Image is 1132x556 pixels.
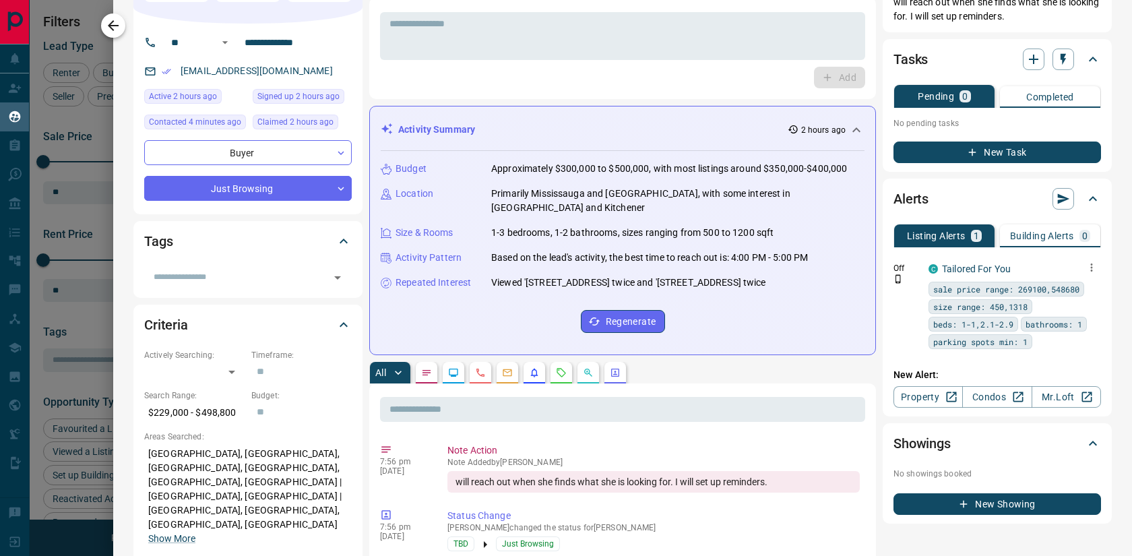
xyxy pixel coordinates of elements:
p: All [375,368,386,377]
p: Status Change [447,509,860,523]
div: will reach out when she finds what she is looking for. I will set up reminders. [447,471,860,493]
p: Budget: [251,390,352,402]
div: Tasks [893,43,1101,75]
button: Show More [148,532,195,546]
button: Open [217,34,233,51]
span: Contacted 4 minutes ago [149,115,241,129]
p: Viewed '[STREET_ADDRESS] twice and '[STREET_ADDRESS] twice [491,276,766,290]
button: New Showing [893,493,1101,515]
h2: Alerts [893,188,929,210]
a: Tailored For You [942,264,1011,274]
span: beds: 1-1,2.1-2.9 [933,317,1013,331]
span: Just Browsing [502,537,554,551]
div: Activity Summary2 hours ago [381,117,864,142]
p: 7:56 pm [380,522,427,532]
span: TBD [453,537,468,551]
div: Mon Sep 15 2025 [253,115,352,133]
p: Building Alerts [1010,231,1074,241]
p: 0 [962,92,968,101]
p: Note Action [447,443,860,458]
svg: Calls [475,367,486,378]
p: Areas Searched: [144,431,352,443]
button: New Task [893,142,1101,163]
a: Mr.Loft [1032,386,1101,408]
p: 1 [974,231,979,241]
span: Active 2 hours ago [149,90,217,103]
svg: Listing Alerts [529,367,540,378]
span: size range: 450,1318 [933,300,1028,313]
p: Actively Searching: [144,349,245,361]
p: Note Added by [PERSON_NAME] [447,458,860,467]
svg: Lead Browsing Activity [448,367,459,378]
p: $229,000 - $498,800 [144,402,245,424]
div: Showings [893,427,1101,460]
p: [PERSON_NAME] changed the status for [PERSON_NAME] [447,523,860,532]
p: Primarily Mississauga and [GEOGRAPHIC_DATA], with some interest in [GEOGRAPHIC_DATA] and Kitchener [491,187,864,215]
svg: Opportunities [583,367,594,378]
a: Property [893,386,963,408]
div: Tags [144,225,352,257]
p: No showings booked [893,468,1101,480]
button: Regenerate [581,310,665,333]
h2: Criteria [144,314,188,336]
svg: Emails [502,367,513,378]
p: Budget [396,162,427,176]
p: Approximately $300,000 to $500,000, with most listings around $350,000-$400,000 [491,162,847,176]
p: 0 [1082,231,1088,241]
p: Size & Rooms [396,226,453,240]
div: Criteria [144,309,352,341]
h2: Tasks [893,49,928,70]
button: Open [328,268,347,287]
p: Listing Alerts [907,231,966,241]
p: Location [396,187,433,201]
p: [DATE] [380,466,427,476]
p: Based on the lead's activity, the best time to reach out is: 4:00 PM - 5:00 PM [491,251,808,265]
div: Mon Sep 15 2025 [253,89,352,108]
svg: Push Notification Only [893,274,903,284]
div: Mon Sep 15 2025 [144,115,246,133]
p: Activity Summary [398,123,475,137]
p: Off [893,262,920,274]
svg: Notes [421,367,432,378]
p: [GEOGRAPHIC_DATA], [GEOGRAPHIC_DATA], [GEOGRAPHIC_DATA], [GEOGRAPHIC_DATA], [GEOGRAPHIC_DATA], [G... [144,443,352,550]
div: Mon Sep 15 2025 [144,89,246,108]
span: sale price range: 269100,548680 [933,282,1079,296]
span: Claimed 2 hours ago [257,115,334,129]
span: Signed up 2 hours ago [257,90,340,103]
div: Buyer [144,140,352,165]
p: Repeated Interest [396,276,471,290]
p: No pending tasks [893,113,1101,133]
p: Activity Pattern [396,251,462,265]
div: Alerts [893,183,1101,215]
p: 7:56 pm [380,457,427,466]
p: [DATE] [380,532,427,541]
span: parking spots min: 1 [933,335,1028,348]
h2: Tags [144,230,172,252]
svg: Email Verified [162,67,171,76]
div: condos.ca [929,264,938,274]
a: [EMAIL_ADDRESS][DOMAIN_NAME] [181,65,333,76]
svg: Agent Actions [610,367,621,378]
a: Condos [962,386,1032,408]
p: Search Range: [144,390,245,402]
span: bathrooms: 1 [1026,317,1082,331]
p: 1-3 bedrooms, 1-2 bathrooms, sizes ranging from 500 to 1200 sqft [491,226,774,240]
p: New Alert: [893,368,1101,382]
p: 2 hours ago [801,124,846,136]
p: Completed [1026,92,1074,102]
p: Timeframe: [251,349,352,361]
p: Pending [918,92,954,101]
svg: Requests [556,367,567,378]
h2: Showings [893,433,951,454]
div: Just Browsing [144,176,352,201]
